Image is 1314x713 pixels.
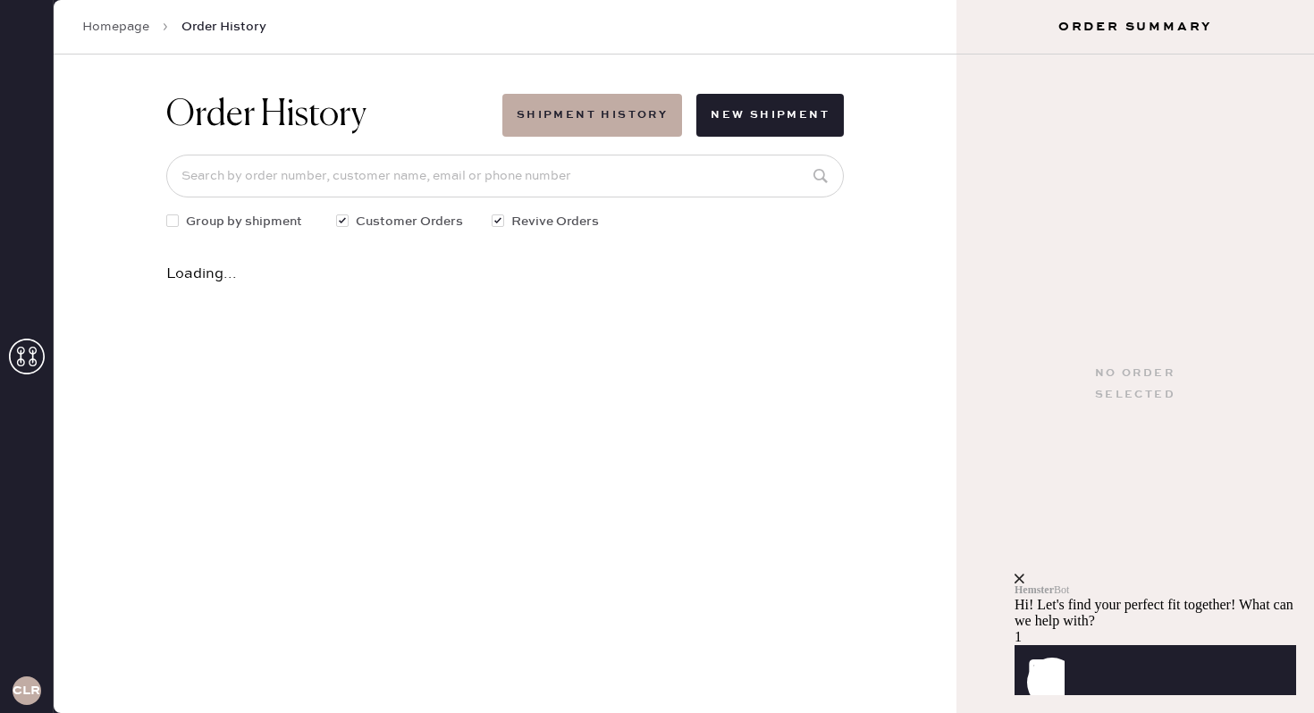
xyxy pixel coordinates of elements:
span: Customer Orders [356,212,463,231]
span: Revive Orders [511,212,599,231]
iframe: Front Chat [1015,465,1310,709]
div: No order selected [1095,363,1175,406]
h1: Order History [166,94,366,137]
h3: Order Summary [956,18,1314,36]
h3: CLR [13,684,40,697]
button: Shipment History [502,94,682,137]
span: Order History [181,18,266,36]
span: Group by shipment [186,212,302,231]
a: Homepage [82,18,149,36]
div: Loading... [166,267,844,281]
button: New Shipment [696,94,844,137]
input: Search by order number, customer name, email or phone number [166,155,844,197]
